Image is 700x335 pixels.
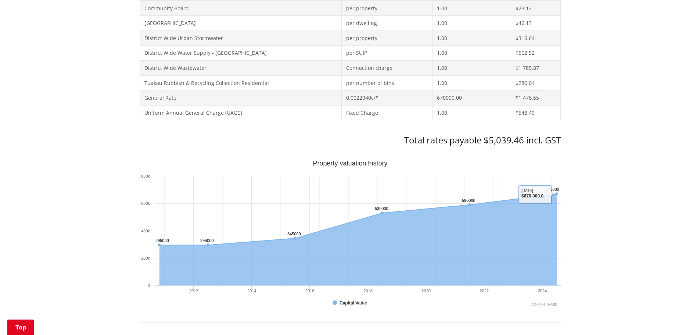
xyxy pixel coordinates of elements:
[342,16,432,31] td: per dwelling
[511,46,560,61] td: $562.52
[555,192,558,195] path: Sunday, Jun 30, 12:00, 670,000. Capital Value.
[511,1,560,16] td: $23.12
[375,206,388,211] text: 530000
[147,283,150,288] text: 0
[7,320,34,335] a: Top
[141,229,150,233] text: 400k
[432,46,511,61] td: 1.00
[342,90,432,106] td: 0.0022040c/$
[468,203,471,206] path: Wednesday, Jun 30, 12:00, 590,000. Capital Value.
[287,232,301,236] text: 345000
[511,90,560,106] td: $1,476.65
[140,46,342,61] td: District Wide Water Supply - [GEOGRAPHIC_DATA]
[432,75,511,90] td: 1.00
[342,105,432,120] td: Fixed Charge
[140,90,342,106] td: General Rate
[140,160,561,307] div: Property valuation history. Highcharts interactive chart.
[158,243,161,246] path: Wednesday, Oct 27, 11:00, 295,000. Capital Value.
[342,46,432,61] td: per SUIP
[511,16,560,31] td: $46.13
[140,60,342,75] td: District Wide Wastewater
[141,256,150,260] text: 200k
[333,300,368,306] button: Show Capital Value
[141,201,150,206] text: 600k
[342,31,432,46] td: per property
[140,75,342,90] td: Tuakau Rubbish & Recycling Collection Residential
[140,160,561,307] svg: Interactive chart
[511,75,560,90] td: $280.04
[666,304,693,331] iframe: Messenger Launcher
[342,60,432,75] td: Connection charge
[432,105,511,120] td: 1.00
[380,211,383,214] path: Saturday, Jun 30, 12:00, 530,000. Capital Value.
[530,303,557,306] text: Chart credits: Highcharts.com
[305,289,314,293] text: 2016
[432,31,511,46] td: 1.00
[538,289,546,293] text: 2024
[342,1,432,16] td: per property
[140,16,342,31] td: [GEOGRAPHIC_DATA]
[155,238,169,243] text: 295000
[511,31,560,46] td: $316.64
[141,174,150,178] text: 800k
[421,289,430,293] text: 2020
[207,243,209,246] path: Saturday, Jun 30, 12:00, 295,000. Capital Value.
[140,135,561,146] h3: Total rates payable $5,039.46 incl. GST
[432,60,511,75] td: 1.00
[432,1,511,16] td: 1.00
[363,289,372,293] text: 2018
[189,289,198,293] text: 2012
[511,105,560,120] td: $548.49
[247,289,256,293] text: 2014
[294,237,297,240] path: Tuesday, Jun 30, 12:00, 345,000. Capital Value.
[511,60,560,75] td: $1,785.87
[546,187,559,192] text: 670000
[462,198,475,203] text: 590000
[342,75,432,90] td: per number of bins
[140,31,342,46] td: District Wide Urban Stormwater
[140,1,342,16] td: Community Board
[140,105,342,120] td: Uniform Annual General Charge (UAGC)
[432,90,511,106] td: 670000.00
[432,16,511,31] td: 1.00
[313,160,387,167] text: Property valuation history
[200,238,214,243] text: 295000
[480,289,488,293] text: 2022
